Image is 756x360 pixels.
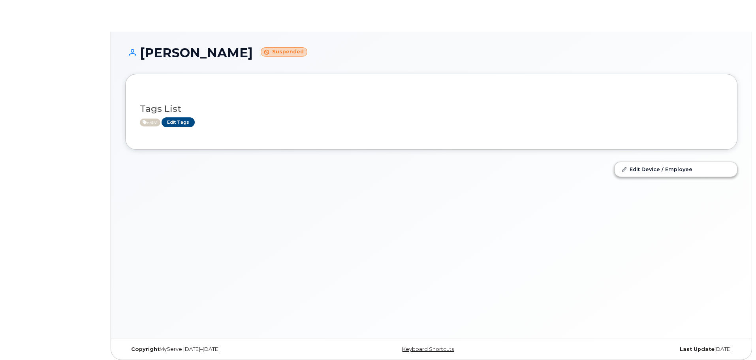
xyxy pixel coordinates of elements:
h3: Tags List [140,104,723,114]
a: Keyboard Shortcuts [402,346,454,352]
a: Edit Tags [162,117,195,127]
strong: Last Update [680,346,715,352]
div: [DATE] [533,346,737,352]
small: Suspended [261,47,307,57]
div: MyServe [DATE]–[DATE] [125,346,329,352]
strong: Copyright [131,346,160,352]
a: Edit Device / Employee [615,162,737,176]
span: Active [140,119,160,126]
h1: [PERSON_NAME] [125,46,737,60]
